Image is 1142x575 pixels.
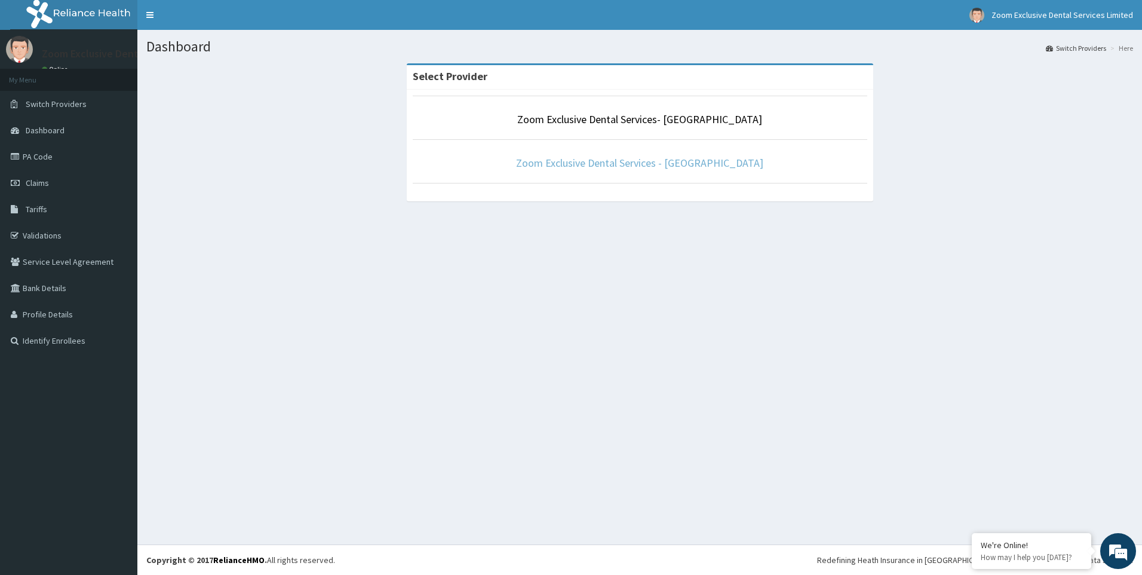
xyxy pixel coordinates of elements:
h1: Dashboard [146,39,1133,54]
strong: Select Provider [413,69,487,83]
li: Here [1107,43,1133,53]
a: Online [42,65,70,74]
a: RelianceHMO [213,555,265,565]
div: Redefining Heath Insurance in [GEOGRAPHIC_DATA] using Telemedicine and Data Science! [817,554,1133,566]
a: Zoom Exclusive Dental Services - [GEOGRAPHIC_DATA] [516,156,763,170]
span: Zoom Exclusive Dental Services Limited [991,10,1133,20]
div: We're Online! [981,540,1082,550]
p: How may I help you today? [981,552,1082,562]
a: Switch Providers [1046,43,1106,53]
span: Switch Providers [26,99,87,109]
img: User Image [6,36,33,63]
p: Zoom Exclusive Dental Services Limited [42,48,226,59]
span: Claims [26,178,49,188]
a: Zoom Exclusive Dental Services- [GEOGRAPHIC_DATA] [517,112,762,126]
img: User Image [969,8,984,23]
span: Tariffs [26,204,47,215]
strong: Copyright © 2017 . [146,555,267,565]
footer: All rights reserved. [137,545,1142,575]
span: Dashboard [26,125,65,136]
